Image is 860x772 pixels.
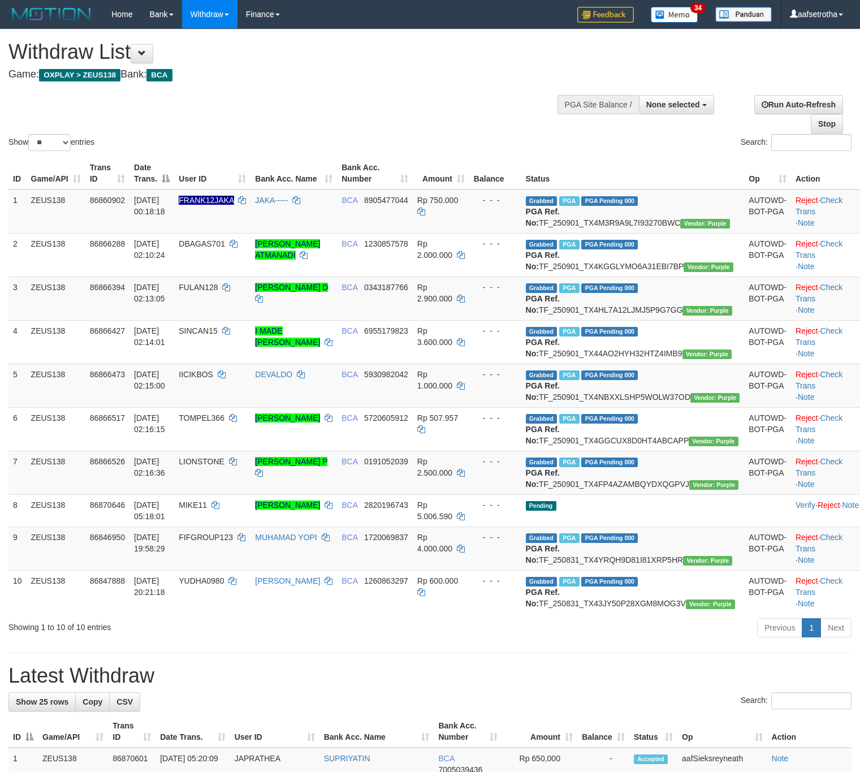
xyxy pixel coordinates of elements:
span: Grabbed [526,327,558,337]
a: Check Trans [796,283,842,303]
img: Button%20Memo.svg [651,7,698,23]
span: Show 25 rows [16,697,68,706]
span: Copy 0191052039 to clipboard [364,457,408,466]
a: Reject [818,501,840,510]
td: TF_250831_TX43JY50P28XGM8MOG3V [521,570,745,614]
a: Note [798,218,815,227]
b: PGA Ref. No: [526,294,560,314]
b: PGA Ref. No: [526,544,560,564]
td: AUTOWD-BOT-PGA [744,451,791,494]
td: TF_250901_TX4KGGLYMO6A31EBI7BP [521,233,745,277]
b: PGA Ref. No: [526,381,560,402]
a: Check Trans [796,413,842,434]
b: PGA Ref. No: [526,338,560,358]
a: Copy [75,692,110,711]
td: ZEUS138 [27,189,85,234]
a: Reject [796,413,818,422]
div: - - - [474,369,517,380]
span: Rp 1.000.000 [417,370,452,390]
th: Bank Acc. Name: activate to sort column ascending [319,715,434,748]
td: AUTOWD-BOT-PGA [744,570,791,614]
span: Vendor URL: https://trx4.1velocity.biz [689,437,738,446]
th: Trans ID: activate to sort column ascending [108,715,155,748]
b: PGA Ref. No: [526,251,560,271]
span: BCA [342,576,357,585]
span: Marked by aafpengsreynich [559,414,579,424]
th: Bank Acc. Number: activate to sort column ascending [337,157,413,189]
span: Marked by aafpengsreynich [559,283,579,293]
span: PGA Pending [581,196,638,206]
span: [DATE] 02:15:00 [134,370,165,390]
a: Reject [796,576,818,585]
td: 2 [8,233,27,277]
span: Copy [83,697,102,706]
a: Check Trans [796,196,842,216]
span: Nama rekening ada tanda titik/strip, harap diedit [179,196,234,205]
a: Note [798,305,815,314]
a: Show 25 rows [8,692,76,711]
span: Rp 600.000 [417,576,458,585]
a: DEVALDO [255,370,292,379]
span: Marked by aafpengsreynich [559,458,579,467]
span: PGA Pending [581,283,638,293]
span: 86870646 [90,501,125,510]
a: Reject [796,196,818,205]
span: Copy 2820196743 to clipboard [364,501,408,510]
a: Check Trans [796,457,842,477]
a: SUPRIYATIN [324,754,370,763]
span: SINCAN15 [179,326,217,335]
span: 34 [690,3,706,13]
span: DBAGAS701 [179,239,225,248]
span: PGA Pending [581,414,638,424]
span: Rp 4.000.000 [417,533,452,553]
span: BCA [342,239,357,248]
span: Rp 5.006.590 [417,501,452,521]
h4: Game: Bank: [8,69,562,80]
span: BCA [342,283,357,292]
span: Marked by aafpengsreynich [559,196,579,206]
span: BCA [342,413,357,422]
div: - - - [474,412,517,424]
div: - - - [474,238,517,249]
span: Marked by aafpengsreynich [559,370,579,380]
td: TF_250901_TX4NBXXLSHP5WOLW37OD [521,364,745,407]
span: MIKE11 [179,501,207,510]
td: TF_250831_TX4YRQH9D81I81XRP5HR [521,527,745,570]
td: 5 [8,364,27,407]
span: [DATE] 02:14:01 [134,326,165,347]
h1: Withdraw List [8,41,562,63]
th: Trans ID: activate to sort column ascending [85,157,129,189]
span: Grabbed [526,533,558,543]
td: AUTOWD-BOT-PGA [744,527,791,570]
th: Status: activate to sort column ascending [629,715,677,748]
a: [PERSON_NAME] [255,576,320,585]
span: CSV [116,697,133,706]
span: Copy 1260863297 to clipboard [364,576,408,585]
span: FIFGROUP123 [179,533,233,542]
td: AUTOWD-BOT-PGA [744,320,791,364]
span: 86866473 [90,370,125,379]
span: Marked by aafnoeunsreypich [559,577,579,586]
span: BCA [342,501,357,510]
td: AUTOWD-BOT-PGA [744,277,791,320]
td: ZEUS138 [27,233,85,277]
a: Note [798,599,815,608]
td: 8 [8,494,27,527]
span: BCA [342,370,357,379]
span: 86866427 [90,326,125,335]
span: Copy 5930982042 to clipboard [364,370,408,379]
span: None selected [646,100,700,109]
span: BCA [342,457,357,466]
span: [DATE] 20:21:18 [134,576,165,597]
span: BCA [342,326,357,335]
span: Grabbed [526,283,558,293]
span: Rp 507.957 [417,413,458,422]
div: - - - [474,456,517,467]
th: Date Trans.: activate to sort column ascending [155,715,230,748]
div: - - - [474,282,517,293]
td: ZEUS138 [27,277,85,320]
a: Reject [796,326,818,335]
span: 86866526 [90,457,125,466]
span: 86866288 [90,239,125,248]
span: Grabbed [526,414,558,424]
